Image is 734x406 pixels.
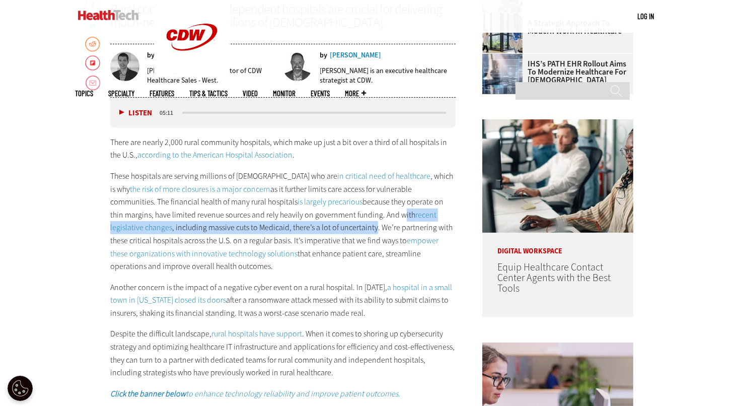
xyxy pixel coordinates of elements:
[110,327,456,379] p: Despite the difficult landscape, . When it comes to shoring up cybersecurity strategy and optimiz...
[110,388,186,399] strong: Click the banner below
[497,260,611,295] a: Equip Healthcare Contact Center Agents with the Best Tools
[158,108,181,117] div: duration
[482,119,633,233] img: Contact center
[482,233,633,255] p: Digital Workspace
[110,170,456,273] p: These hospitals are serving millions of [DEMOGRAPHIC_DATA] who are , which is why as it further l...
[345,90,366,97] span: More
[311,90,330,97] a: Events
[211,328,302,339] a: rural hospitals have support
[154,66,230,77] a: CDW
[75,90,93,97] span: Topics
[8,376,33,401] button: Open Preferences
[337,171,430,181] a: in critical need of healthcare
[637,11,654,22] div: User menu
[110,388,400,399] a: Click the banner belowto enhance technology reliability and improve patient outcomes.
[110,235,438,259] a: empower these organizations with innovative technology solutions
[110,281,456,320] p: Another concern is the impact of a negative cyber event on a rural hospital. In [DATE], after a r...
[637,12,654,21] a: Log in
[110,136,456,162] p: There are nearly 2,000 rural community hospitals, which make up just a bit over a third of all ho...
[189,90,228,97] a: Tips & Tactics
[119,109,152,117] button: Listen
[273,90,296,97] a: MonITor
[243,90,258,97] a: Video
[108,90,134,97] span: Specialty
[8,376,33,401] div: Cookie Settings
[110,98,456,128] div: media player
[78,10,139,20] img: Home
[298,196,362,207] a: is largely precarious
[137,150,292,160] a: according to the American Hospital Association
[110,388,400,399] em: to enhance technology reliability and improve patient outcomes.
[150,90,174,97] a: Features
[130,184,270,194] a: the risk of more closures is a major concern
